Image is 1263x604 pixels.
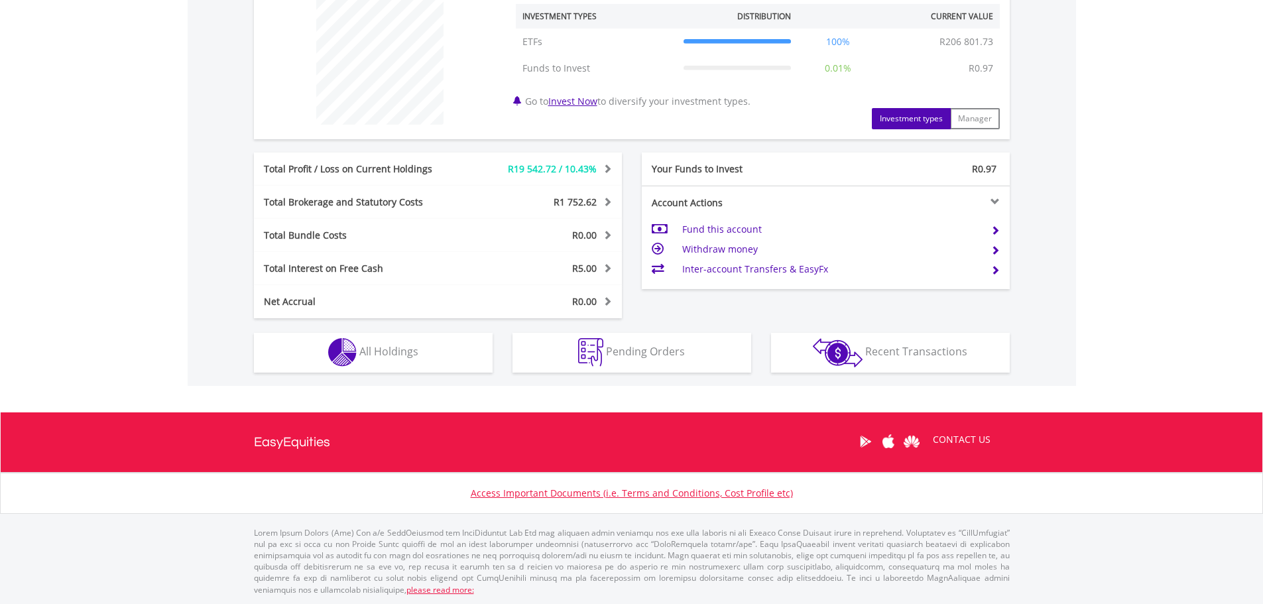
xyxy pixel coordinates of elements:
span: R0.97 [972,162,996,175]
td: Fund this account [682,219,980,239]
td: Withdraw money [682,239,980,259]
a: Access Important Documents (i.e. Terms and Conditions, Cost Profile etc) [471,487,793,499]
div: Your Funds to Invest [642,162,826,176]
a: Apple [877,421,900,462]
button: Recent Transactions [771,333,1010,373]
th: Current Value [878,4,1000,29]
a: CONTACT US [924,421,1000,458]
td: R206 801.73 [933,29,1000,55]
div: Distribution [737,11,791,22]
td: 0.01% [798,55,878,82]
span: Recent Transactions [865,344,967,359]
button: Investment types [872,108,951,129]
div: Net Accrual [254,295,469,308]
button: Pending Orders [512,333,751,373]
span: R0.00 [572,229,597,241]
td: 100% [798,29,878,55]
span: Pending Orders [606,344,685,359]
img: pending_instructions-wht.png [578,338,603,367]
a: Invest Now [548,95,597,107]
div: Total Interest on Free Cash [254,262,469,275]
td: Inter-account Transfers & EasyFx [682,259,980,279]
a: EasyEquities [254,412,330,472]
img: holdings-wht.png [328,338,357,367]
th: Investment Types [516,4,677,29]
span: R1 752.62 [554,196,597,208]
img: transactions-zar-wht.png [813,338,863,367]
div: Total Profit / Loss on Current Holdings [254,162,469,176]
a: Huawei [900,421,924,462]
span: All Holdings [359,344,418,359]
a: Google Play [854,421,877,462]
td: Funds to Invest [516,55,677,82]
td: ETFs [516,29,677,55]
button: All Holdings [254,333,493,373]
td: R0.97 [962,55,1000,82]
div: Total Bundle Costs [254,229,469,242]
div: Account Actions [642,196,826,210]
div: Total Brokerage and Statutory Costs [254,196,469,209]
p: Lorem Ipsum Dolors (Ame) Con a/e SeddOeiusmod tem InciDiduntut Lab Etd mag aliquaen admin veniamq... [254,527,1010,595]
span: R19 542.72 / 10.43% [508,162,597,175]
a: please read more: [406,584,474,595]
span: R5.00 [572,262,597,274]
span: R0.00 [572,295,597,308]
button: Manager [950,108,1000,129]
